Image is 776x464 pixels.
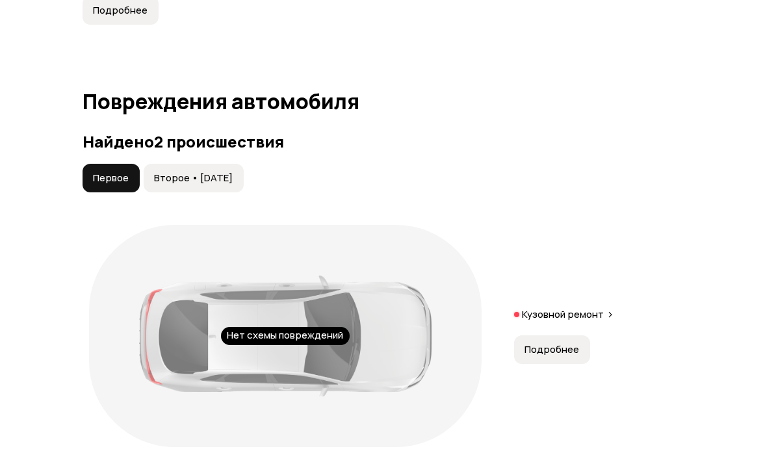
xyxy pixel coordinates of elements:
h3: Найдено 2 происшествия [83,133,693,151]
span: Подробнее [524,343,579,356]
button: Второе • [DATE] [144,164,244,192]
div: Нет схемы повреждений [221,327,350,345]
span: Подробнее [93,4,148,17]
button: Подробнее [514,335,590,364]
p: Кузовной ремонт [522,308,604,321]
button: Первое [83,164,140,192]
span: Второе • [DATE] [154,172,233,185]
span: Первое [93,172,129,185]
h1: Повреждения автомобиля [83,90,693,113]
